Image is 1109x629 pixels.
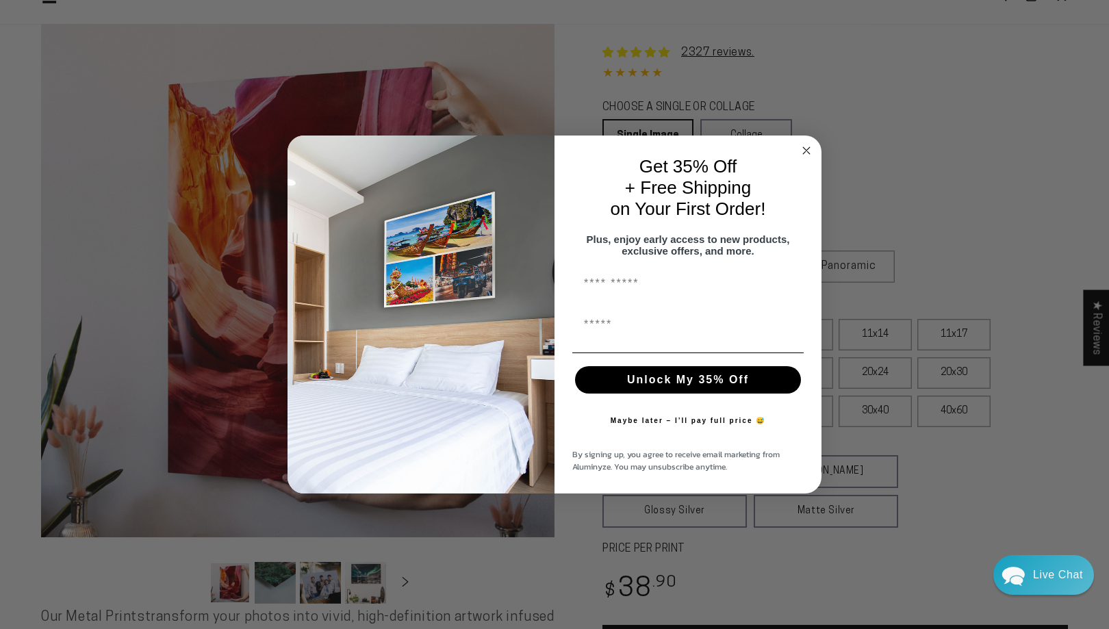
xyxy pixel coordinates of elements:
[798,142,815,159] button: Close dialog
[604,407,773,435] button: Maybe later – I’ll pay full price 😅
[611,198,766,219] span: on Your First Order!
[625,177,751,198] span: + Free Shipping
[1033,555,1083,595] div: Contact Us Directly
[572,448,780,473] span: By signing up, you agree to receive email marketing from Aluminyze. You may unsubscribe anytime.
[575,366,801,394] button: Unlock My 35% Off
[587,233,790,257] span: Plus, enjoy early access to new products, exclusive offers, and more.
[639,156,737,177] span: Get 35% Off
[288,136,554,494] img: 728e4f65-7e6c-44e2-b7d1-0292a396982f.jpeg
[993,555,1094,595] div: Chat widget toggle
